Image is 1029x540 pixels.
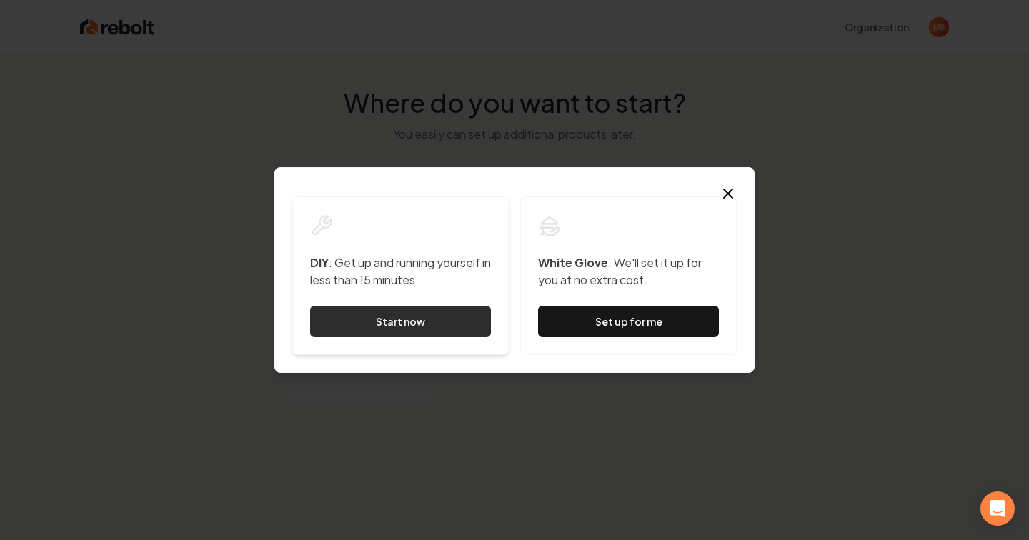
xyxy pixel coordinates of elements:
[310,306,491,337] a: Start now
[538,254,719,289] p: : We'll set it up for you at no extra cost.
[310,254,491,289] p: : Get up and running yourself in less than 15 minutes.
[538,306,719,337] button: Set up for me
[538,255,608,270] strong: White Glove
[310,255,329,270] strong: DIY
